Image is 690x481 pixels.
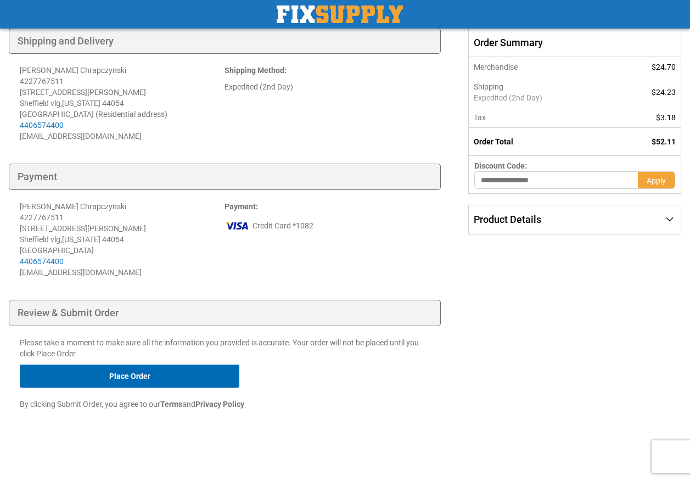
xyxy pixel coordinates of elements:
div: Expedited (2nd Day) [225,81,429,92]
address: [PERSON_NAME] Chrapczynski 4227767511 [STREET_ADDRESS][PERSON_NAME] Sheffield vlg , 44054 [GEOGRA... [20,65,225,142]
span: $24.23 [652,88,676,97]
span: Discount Code: [474,161,527,170]
th: Tax [468,108,616,128]
a: 4406574400 [20,121,64,130]
span: $52.11 [652,137,676,146]
span: Shipping Method [225,66,284,75]
p: By clicking Submit Order, you agree to our and [20,399,430,410]
div: [PERSON_NAME] Chrapczynski 4227767511 [STREET_ADDRESS][PERSON_NAME] Sheffield vlg , 44054 [GEOGRA... [20,201,225,267]
img: vi.png [225,217,250,234]
span: Product Details [474,214,541,225]
button: Apply [638,171,675,189]
span: Expedited (2nd Day) [474,92,611,103]
div: Credit Card *1082 [225,217,429,234]
span: Apply [647,176,666,185]
span: [EMAIL_ADDRESS][DOMAIN_NAME] [20,132,142,141]
strong: Terms [160,400,182,409]
span: Payment [225,202,256,211]
span: Shipping [474,82,503,91]
a: 4406574400 [20,257,64,266]
img: Fix Industrial Supply [277,5,403,23]
div: Review & Submit Order [9,300,441,326]
span: Order Summary [468,28,681,58]
strong: : [225,66,287,75]
span: [US_STATE] [62,99,100,108]
div: Payment [9,164,441,190]
strong: Order Total [474,137,513,146]
strong: Privacy Policy [195,400,244,409]
th: Merchandise [468,57,616,77]
a: store logo [277,5,403,23]
span: $3.18 [656,113,676,122]
span: $24.70 [652,63,676,71]
button: Place Order [20,365,239,388]
span: [EMAIL_ADDRESS][DOMAIN_NAME] [20,268,142,277]
p: Please take a moment to make sure all the information you provided is accurate. Your order will n... [20,337,430,359]
strong: : [225,202,258,211]
div: Shipping and Delivery [9,28,441,54]
span: [US_STATE] [62,235,100,244]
